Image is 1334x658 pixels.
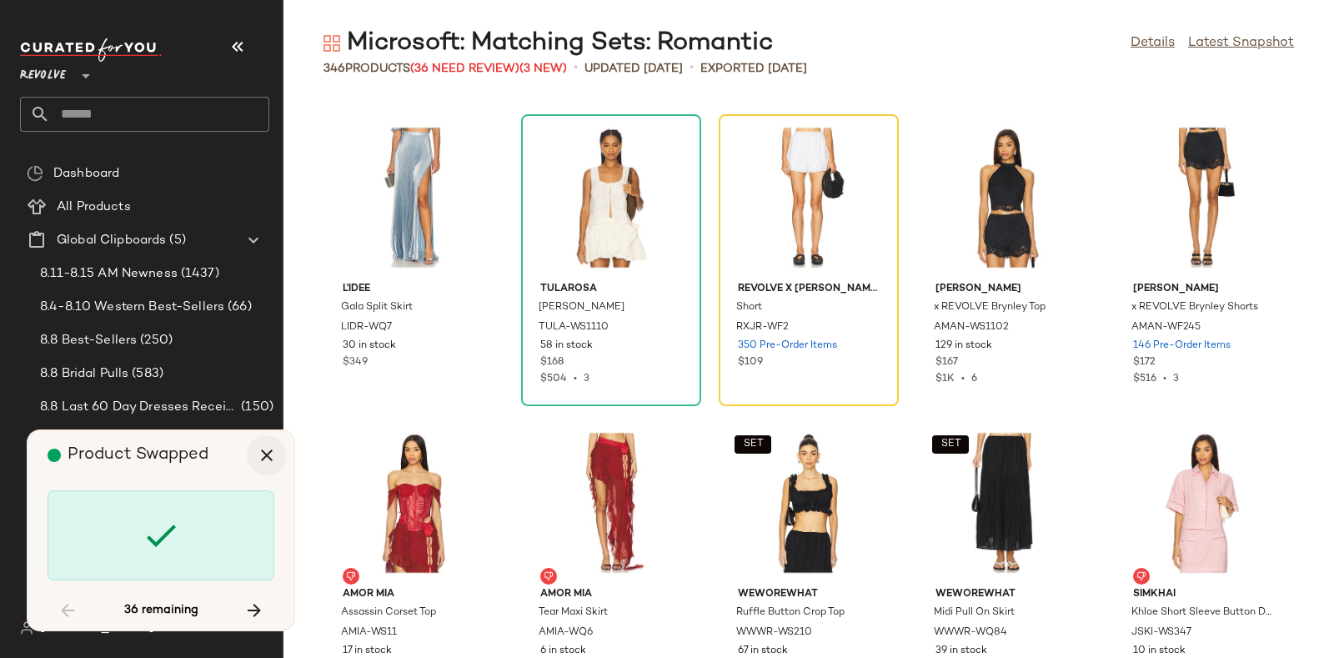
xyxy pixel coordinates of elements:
span: Khloe Short Sleeve Button Down [1131,605,1273,620]
span: (5) [166,231,185,250]
span: WeWoreWhat [935,587,1077,602]
span: x REVOLVE Brynley Shorts [1131,300,1258,315]
button: SET [735,435,771,454]
button: SET [932,435,969,454]
span: (150) [238,398,273,417]
img: AMIA-WS11_V1.jpg [329,425,498,580]
span: $504 [540,374,567,384]
p: Exported [DATE] [700,60,807,78]
span: • [567,374,584,384]
img: AMIA-WQ6_V1.jpg [527,425,695,580]
span: 30 in stock [343,339,396,354]
div: Products [323,60,567,78]
span: • [690,58,694,78]
span: Midi Pull On Skirt [934,605,1015,620]
span: $167 [935,355,958,370]
span: • [955,374,971,384]
img: AMAN-WF245_V1.jpg [1120,120,1288,275]
span: 346 [323,63,345,75]
span: SET [940,439,960,450]
span: 8.8 Last 60 Day Dresses Receipts Best-Sellers [40,398,238,417]
span: Tularosa [540,282,682,297]
span: (36 Need Review) [410,63,519,75]
span: $172 [1133,355,1156,370]
span: 8.11-8.15 AM Newness [40,264,178,284]
span: AMIA-WQ6 [539,625,593,640]
span: [PERSON_NAME] [539,300,624,315]
span: 3 [584,374,589,384]
img: svg%3e [1136,571,1146,581]
span: L'IDEE [343,282,484,297]
span: [PERSON_NAME] [935,282,1077,297]
img: svg%3e [346,571,356,581]
span: SET [742,439,763,450]
img: cfy_white_logo.C9jOOHJF.svg [20,38,162,62]
span: AMAN-WS1102 [934,320,1009,335]
span: 8.8 Bridal Pulls [40,364,128,384]
span: Dashboard [53,164,119,183]
span: (1437) [178,264,219,284]
span: Revolve [20,57,66,87]
span: (583) [128,364,163,384]
span: RXJR-WF2 [736,320,789,335]
p: updated [DATE] [584,60,683,78]
span: 350 Pre-Order Items [738,339,837,354]
a: Latest Snapshot [1188,33,1294,53]
span: Tear Maxi Skirt [539,605,608,620]
span: Ruffle Button Crop Top [736,605,845,620]
span: (66) [224,298,252,317]
span: Global Clipboards [57,231,166,250]
span: Gala Split Skirt [341,300,413,315]
span: Short [736,300,762,315]
img: JSKI-WS347_V1.jpg [1120,425,1288,580]
span: 129 in stock [935,339,992,354]
img: TULA-WS1110_V1.jpg [527,120,695,275]
span: 58 in stock [540,339,593,354]
span: (3 New) [519,63,567,75]
img: svg%3e [544,571,554,581]
span: $516 [1133,374,1156,384]
span: [PERSON_NAME] [1133,282,1275,297]
span: 146 Pre-Order Items [1133,339,1231,354]
span: WWWR-WS210 [736,625,812,640]
span: WWWR-WQ84 [934,625,1007,640]
img: svg%3e [20,621,33,635]
span: All Products [57,198,131,217]
img: svg%3e [27,165,43,182]
img: WWWR-WS210_V1.jpg [725,425,893,580]
span: Assassin Corset Top [341,605,436,620]
span: AMAN-WF245 [1131,320,1201,335]
img: AMAN-WS1102_V1.jpg [922,120,1091,275]
span: WeWoreWhat [738,587,880,602]
span: AMOR MIA [540,587,682,602]
span: x REVOLVE Brynley Top [934,300,1046,315]
span: 8.8 Best-Sellers [40,331,137,350]
span: (250) [137,331,173,350]
span: TULA-WS1110 [539,320,609,335]
img: LIDR-WQ7_V1.jpg [329,120,498,275]
span: $1K [935,374,955,384]
span: 8.4-8.10 Western Best-Sellers [40,298,224,317]
span: AMIA-WS11 [341,625,397,640]
span: LIDR-WQ7 [341,320,392,335]
span: 3 [1173,374,1179,384]
img: RXJR-WF2_V1.jpg [725,120,893,275]
span: Product Swapped [68,446,208,464]
span: 6 [971,374,977,384]
img: WWWR-WQ84_V1.jpg [922,425,1091,580]
span: JSKI-WS347 [1131,625,1191,640]
img: svg%3e [323,35,340,52]
div: Microsoft: Matching Sets: Romantic [323,27,773,60]
span: SIMKHAI [1133,587,1275,602]
span: • [574,58,578,78]
span: 36 remaining [124,603,198,618]
span: • [1156,374,1173,384]
span: $349 [343,355,368,370]
span: REVOLVE x [PERSON_NAME] [738,282,880,297]
span: $109 [738,355,763,370]
a: Details [1131,33,1175,53]
span: $168 [540,355,564,370]
span: AMOR MIA [343,587,484,602]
